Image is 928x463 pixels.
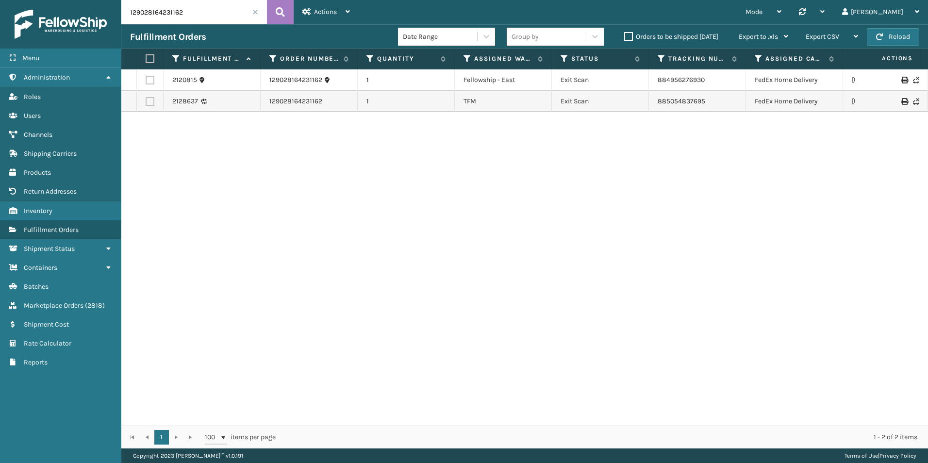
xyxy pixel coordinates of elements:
[24,187,77,196] span: Return Addresses
[879,452,916,459] a: Privacy Policy
[901,98,907,105] i: Print Label
[24,93,41,101] span: Roles
[552,69,649,91] td: Exit Scan
[24,245,75,253] span: Shipment Status
[269,97,322,106] a: 129028164231162
[24,207,52,215] span: Inventory
[913,98,919,105] i: Never Shipped
[571,54,630,63] label: Status
[512,32,539,42] div: Group by
[455,91,552,112] td: TFM
[24,301,83,310] span: Marketplace Orders
[24,73,70,82] span: Administration
[658,76,705,84] a: 884956276930
[24,226,79,234] span: Fulfillment Orders
[845,448,916,463] div: |
[24,320,69,329] span: Shipment Cost
[24,112,41,120] span: Users
[806,33,839,41] span: Export CSV
[377,54,436,63] label: Quantity
[130,31,206,43] h3: Fulfillment Orders
[474,54,533,63] label: Assigned Warehouse
[746,91,843,112] td: FedEx Home Delivery
[658,97,705,105] a: 885054837695
[913,77,919,83] i: Never Shipped
[289,432,917,442] div: 1 - 2 of 2 items
[269,75,322,85] a: 129028164231162
[358,91,455,112] td: 1
[668,54,727,63] label: Tracking Number
[358,69,455,91] td: 1
[867,28,919,46] button: Reload
[24,339,71,347] span: Rate Calculator
[24,264,57,272] span: Containers
[24,168,51,177] span: Products
[205,432,219,442] span: 100
[24,282,49,291] span: Batches
[314,8,337,16] span: Actions
[154,430,169,445] a: 1
[280,54,339,63] label: Order Number
[85,301,105,310] span: ( 2818 )
[133,448,243,463] p: Copyright 2023 [PERSON_NAME]™ v 1.0.191
[24,131,52,139] span: Channels
[845,452,878,459] a: Terms of Use
[24,149,77,158] span: Shipping Carriers
[172,97,198,106] a: 2128637
[22,54,39,62] span: Menu
[739,33,778,41] span: Export to .xls
[183,54,242,63] label: Fulfillment Order Id
[746,8,762,16] span: Mode
[552,91,649,112] td: Exit Scan
[172,75,197,85] a: 2120815
[24,358,48,366] span: Reports
[455,69,552,91] td: Fellowship - East
[851,50,919,66] span: Actions
[901,77,907,83] i: Print Label
[15,10,107,39] img: logo
[403,32,478,42] div: Date Range
[624,33,718,41] label: Orders to be shipped [DATE]
[746,69,843,91] td: FedEx Home Delivery
[765,54,824,63] label: Assigned Carrier Service
[205,430,276,445] span: items per page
